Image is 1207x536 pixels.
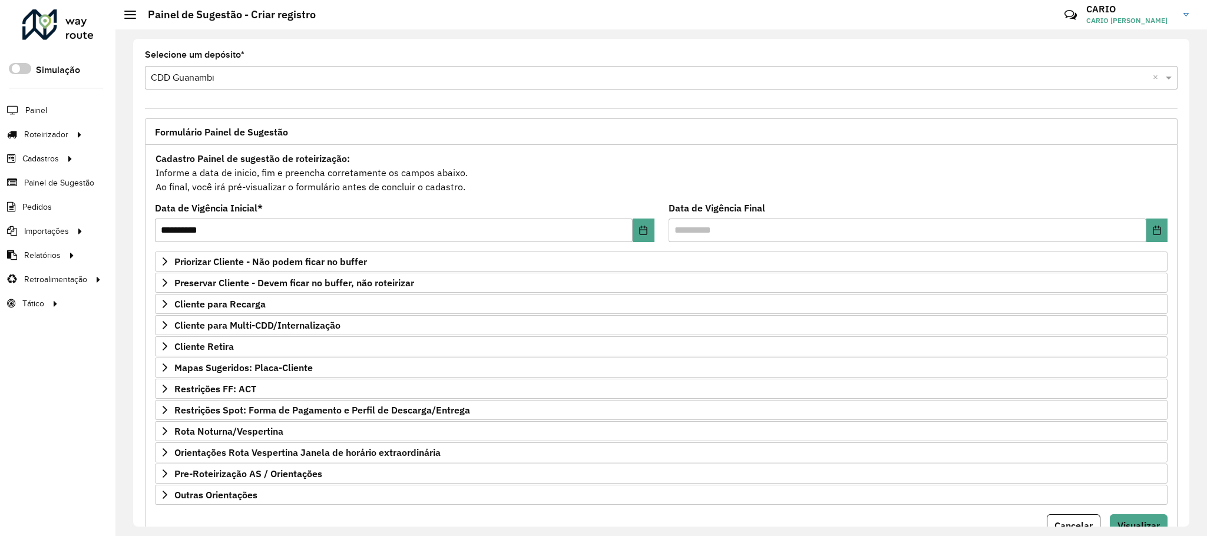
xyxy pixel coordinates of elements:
span: Cliente para Recarga [174,299,266,309]
span: Painel [25,104,47,117]
a: Cliente Retira [155,336,1168,356]
span: Preservar Cliente - Devem ficar no buffer, não roteirizar [174,278,414,287]
span: Formulário Painel de Sugestão [155,127,288,137]
span: Cancelar [1054,520,1093,531]
span: Cadastros [22,153,59,165]
a: Orientações Rota Vespertina Janela de horário extraordinária [155,442,1168,462]
span: Importações [24,225,69,237]
span: Clear all [1153,71,1163,85]
span: Restrições FF: ACT [174,384,256,393]
span: Cliente Retira [174,342,234,351]
span: Pre-Roteirização AS / Orientações [174,469,322,478]
span: Mapas Sugeridos: Placa-Cliente [174,363,313,372]
label: Selecione um depósito [145,48,244,62]
button: Choose Date [633,219,654,242]
button: Choose Date [1146,219,1168,242]
span: Relatórios [24,249,61,262]
h2: Painel de Sugestão - Criar registro [136,8,316,21]
h3: CARIO [1086,4,1175,15]
span: Visualizar [1117,520,1160,531]
span: Painel de Sugestão [24,177,94,189]
a: Outras Orientações [155,485,1168,505]
strong: Cadastro Painel de sugestão de roteirização: [156,153,350,164]
a: Restrições Spot: Forma de Pagamento e Perfil de Descarga/Entrega [155,400,1168,420]
a: Pre-Roteirização AS / Orientações [155,464,1168,484]
span: Tático [22,297,44,310]
span: Priorizar Cliente - Não podem ficar no buffer [174,257,367,266]
span: Cliente para Multi-CDD/Internalização [174,320,340,330]
span: Outras Orientações [174,490,257,499]
span: Rota Noturna/Vespertina [174,426,283,436]
span: Orientações Rota Vespertina Janela de horário extraordinária [174,448,441,457]
span: Retroalimentação [24,273,87,286]
label: Data de Vigência Final [669,201,765,215]
a: Priorizar Cliente - Não podem ficar no buffer [155,252,1168,272]
a: Contato Rápido [1058,2,1083,28]
a: Preservar Cliente - Devem ficar no buffer, não roteirizar [155,273,1168,293]
a: Cliente para Recarga [155,294,1168,314]
div: Informe a data de inicio, fim e preencha corretamente os campos abaixo. Ao final, você irá pré-vi... [155,151,1168,194]
span: CARIO [PERSON_NAME] [1086,15,1175,26]
span: Pedidos [22,201,52,213]
label: Simulação [36,63,80,77]
a: Restrições FF: ACT [155,379,1168,399]
span: Roteirizador [24,128,68,141]
label: Data de Vigência Inicial [155,201,263,215]
span: Restrições Spot: Forma de Pagamento e Perfil de Descarga/Entrega [174,405,470,415]
a: Cliente para Multi-CDD/Internalização [155,315,1168,335]
a: Rota Noturna/Vespertina [155,421,1168,441]
a: Mapas Sugeridos: Placa-Cliente [155,358,1168,378]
